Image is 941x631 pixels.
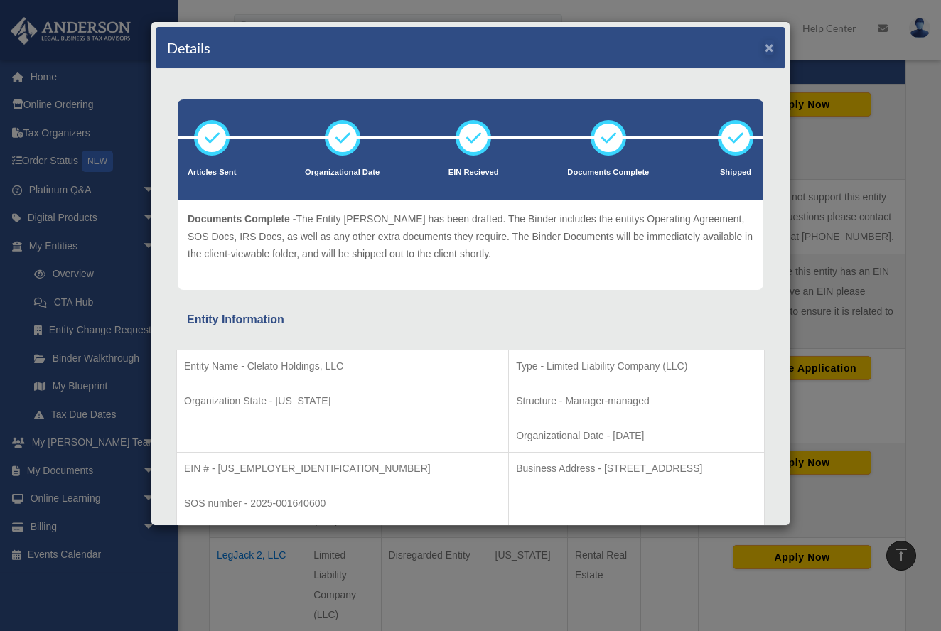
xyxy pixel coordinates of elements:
[765,40,774,55] button: ×
[184,357,501,375] p: Entity Name - Clelato Holdings, LLC
[187,310,754,330] div: Entity Information
[718,166,753,180] p: Shipped
[567,166,649,180] p: Documents Complete
[184,392,501,410] p: Organization State - [US_STATE]
[184,460,501,478] p: EIN # - [US_EMPLOYER_IDENTIFICATION_NUMBER]
[184,495,501,512] p: SOS number - 2025-001640600
[167,38,210,58] h4: Details
[188,210,753,263] p: The Entity [PERSON_NAME] has been drafted. The Binder includes the entitys Operating Agreement, S...
[188,213,296,225] span: Documents Complete -
[516,357,757,375] p: Type - Limited Liability Company (LLC)
[188,166,236,180] p: Articles Sent
[516,392,757,410] p: Structure - Manager-managed
[305,166,380,180] p: Organizational Date
[516,427,757,445] p: Organizational Date - [DATE]
[448,166,499,180] p: EIN Recieved
[516,460,757,478] p: Business Address - [STREET_ADDRESS]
